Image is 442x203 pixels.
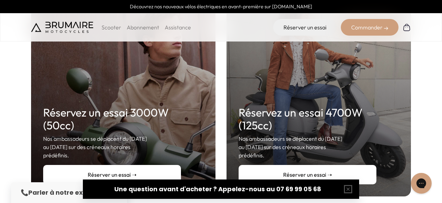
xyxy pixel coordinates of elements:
a: Abonnement [127,24,159,31]
img: Panier [403,23,411,31]
a: Assistance [165,24,191,31]
iframe: Gorgias live chat messenger [407,170,435,196]
p: Nos ambassadeurs se déplacent du [DATE] au [DATE] sur des créneaux horaires prédéfinis. [43,135,181,159]
p: Nos ambassadeurs se déplacent du [DATE] au [DATE] sur des créneaux horaires prédéfinis. [239,135,376,159]
h2: Réservez un essai 3000W (50cc) [43,106,181,132]
p: Scooter [102,23,121,31]
img: right-arrow-2.png [384,26,388,30]
img: Brumaire Motocycles [31,22,93,33]
div: Commander [341,19,398,36]
a: Réserver un essai ➝ [239,165,376,184]
h2: Réservez un essai 4700W (125cc) [239,106,376,132]
a: Réserver un essai ➝ [43,165,181,184]
a: Réserver un essai [273,19,337,36]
